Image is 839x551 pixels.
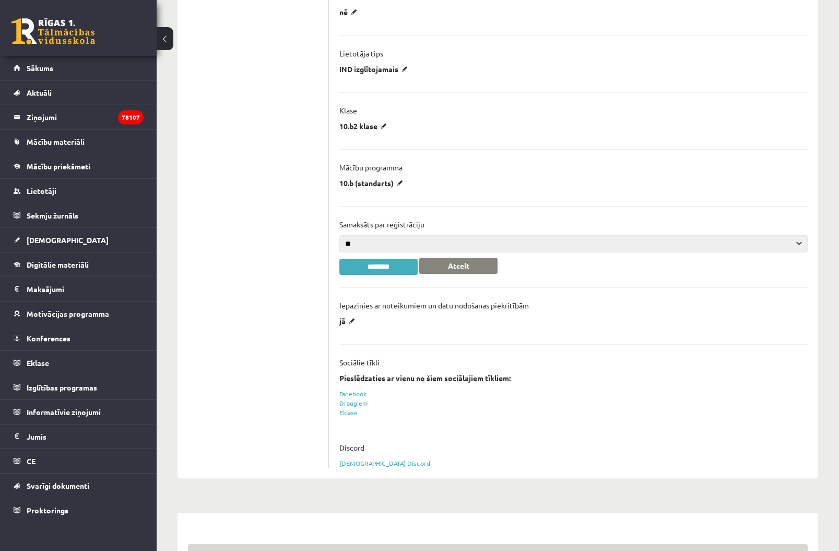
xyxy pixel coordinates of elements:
span: CE [27,456,36,466]
a: Mācību priekšmeti [14,154,144,178]
legend: Maksājumi [27,277,144,301]
a: Lietotāji [14,179,144,203]
p: Discord [339,443,364,452]
span: Aktuāli [27,88,52,97]
a: Mācību materiāli [14,130,144,154]
a: Digitālie materiāli [14,252,144,277]
a: Maksājumi [14,277,144,301]
a: Aktuāli [14,81,144,105]
p: IND izglītojamais [339,64,411,74]
span: Proktorings [27,506,68,515]
span: Informatīvie ziņojumi [27,407,101,417]
p: Klase [339,106,357,115]
span: Mācību priekšmeti [27,162,90,171]
p: nē [339,7,361,17]
p: Mācību programma [339,163,403,172]
p: Lietotāja tips [339,49,383,58]
p: Sociālie tīkli [339,358,380,367]
a: Svarīgi dokumenti [14,474,144,498]
a: Izglītības programas [14,375,144,399]
a: Motivācijas programma [14,302,144,326]
span: Jumis [27,432,46,441]
a: Jumis [14,424,144,449]
a: Sākums [14,56,144,80]
span: [DEMOGRAPHIC_DATA] [27,235,109,245]
a: Rīgas 1. Tālmācības vidusskola [11,18,95,44]
p: 10.b (standarts) [339,178,407,188]
span: Konferences [27,334,70,343]
a: Eklase [339,408,358,417]
a: [DEMOGRAPHIC_DATA] Discord [339,459,430,467]
strong: Pieslēdzaties ar vienu no šiem sociālajiem tīkliem: [339,373,511,383]
a: Konferences [14,326,144,350]
a: Sekmju žurnāls [14,203,144,227]
span: Sekmju žurnāls [27,211,78,220]
button: Atcelt [419,258,498,274]
a: [DEMOGRAPHIC_DATA] [14,228,144,252]
i: 78107 [118,110,144,124]
span: Mācību materiāli [27,137,85,146]
a: Proktorings [14,498,144,522]
p: jā [339,316,359,326]
a: Ziņojumi78107 [14,105,144,129]
a: Facebook [339,389,367,398]
span: Digitālie materiāli [27,260,89,269]
span: Lietotāji [27,186,56,196]
a: Draugiem [339,399,368,407]
a: CE [14,449,144,473]
p: 10.b2 klase [339,121,391,131]
legend: Ziņojumi [27,105,144,129]
span: Sākums [27,63,53,73]
span: Svarīgi dokumenti [27,481,89,490]
a: Informatīvie ziņojumi [14,400,144,424]
span: Eklase [27,358,49,368]
a: Eklase [14,351,144,375]
p: Iepazinies ar noteikumiem un datu nodošanas piekritībām [339,301,529,310]
span: Izglītības programas [27,383,97,392]
p: Samaksāts par reģistrāciju [339,220,424,229]
span: Motivācijas programma [27,309,109,318]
